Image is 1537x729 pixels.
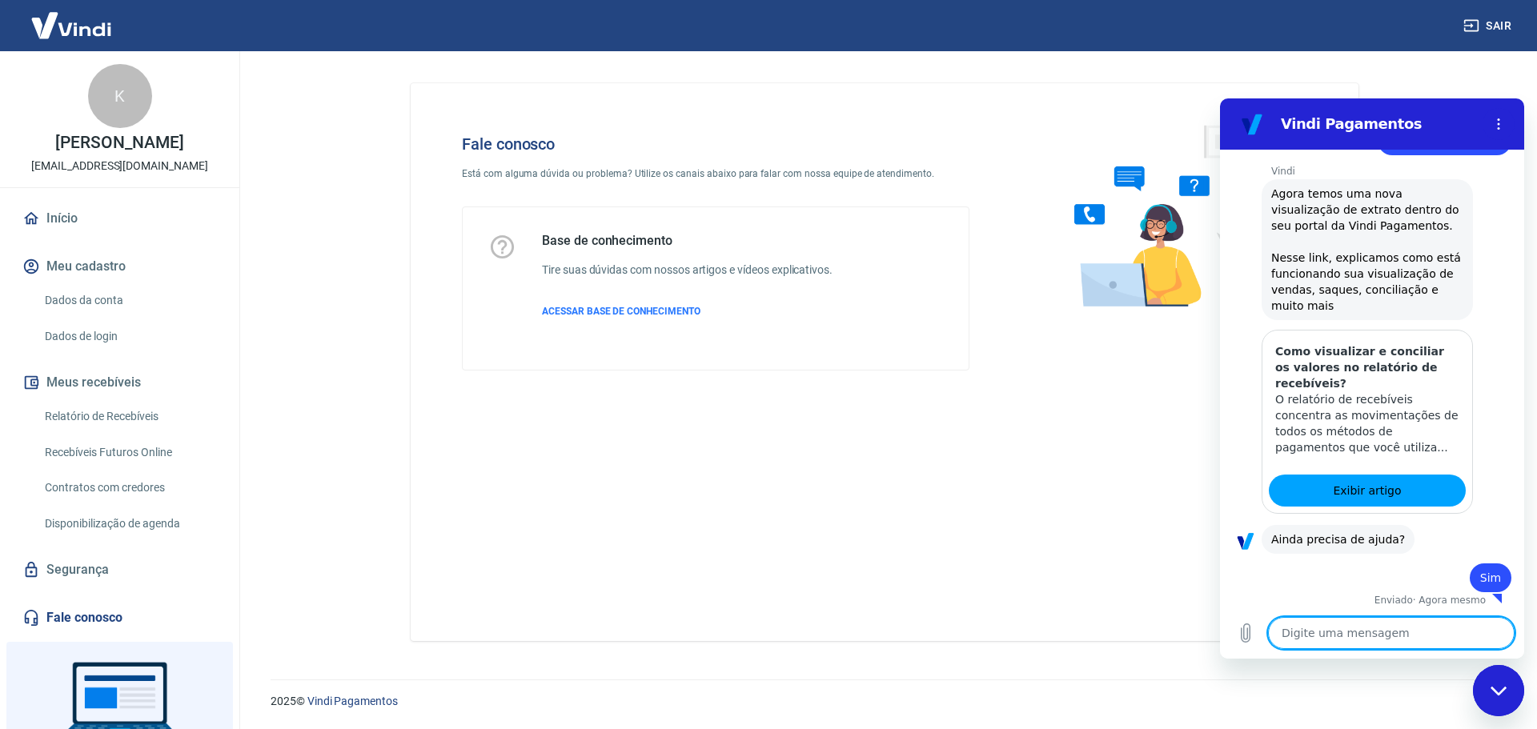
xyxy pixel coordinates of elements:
[88,64,152,128] div: K
[45,26,78,38] div: v 4.0.25
[1220,98,1524,659] iframe: Janela de mensagens
[66,93,79,106] img: tab_domain_overview_orange.svg
[462,134,969,154] h4: Fale conosco
[26,26,38,38] img: logo_orange.svg
[19,1,123,50] img: Vindi
[19,365,220,400] button: Meus recebíveis
[187,94,257,105] div: Palavras-chave
[55,134,183,151] p: [PERSON_NAME]
[38,400,220,433] a: Relatório de Recebíveis
[38,507,220,540] a: Disponibilização de agenda
[84,94,122,105] div: Domínio
[1042,109,1286,322] img: Fale conosco
[542,304,833,318] a: ACESSAR BASE DE CONHECIMENTO
[542,306,700,317] span: ACESSAR BASE DE CONHECIMENTO
[307,695,398,707] a: Vindi Pagamentos
[19,201,220,236] a: Início
[19,552,220,587] a: Segurança
[38,284,220,317] a: Dados da conta
[462,166,969,181] p: Está com alguma dúvida ou problema? Utilize os canais abaixo para falar com nossa equipe de atend...
[169,93,182,106] img: tab_keywords_by_traffic_grey.svg
[26,42,38,54] img: website_grey.svg
[542,262,833,278] h6: Tire suas dúvidas com nossos artigos e vídeos explicativos.
[542,233,833,249] h5: Base de conhecimento
[31,158,208,174] p: [EMAIL_ADDRESS][DOMAIN_NAME]
[38,436,220,469] a: Recebíveis Futuros Online
[38,320,220,353] a: Dados de login
[1460,11,1518,41] button: Sair
[1473,665,1524,716] iframe: Botão para abrir a janela de mensagens, conversa em andamento
[271,693,1499,710] p: 2025 ©
[42,42,229,54] div: [PERSON_NAME]: [DOMAIN_NAME]
[19,249,220,284] button: Meu cadastro
[19,600,220,635] a: Fale conosco
[38,471,220,504] a: Contratos com credores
